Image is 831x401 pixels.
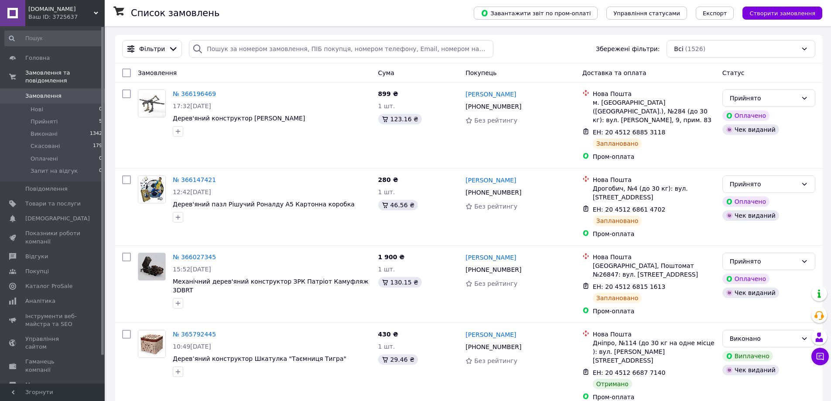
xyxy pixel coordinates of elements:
div: Прийнято [730,179,797,189]
button: Завантажити звіт по пром-оплаті [474,7,598,20]
span: Покупці [25,267,49,275]
div: Чек виданий [722,210,779,221]
span: 1342 [90,130,102,138]
a: № 366027345 [173,254,216,260]
div: м. [GEOGRAPHIC_DATA] ([GEOGRAPHIC_DATA].), №284 (до 30 кг): вул. [PERSON_NAME], 9, прим. 83 [593,98,715,124]
span: Скасовані [31,142,60,150]
span: ЕН: 20 4512 6885 3118 [593,129,666,136]
span: 17:32[DATE] [173,103,211,110]
span: 1 шт. [378,343,395,350]
div: Нова Пошта [593,330,715,339]
span: Замовлення [25,92,62,100]
div: Отримано [593,379,632,389]
span: 1 шт. [378,103,395,110]
span: Гаманець компанії [25,358,81,374]
button: Експорт [696,7,734,20]
div: 123.16 ₴ [378,114,422,124]
div: [GEOGRAPHIC_DATA], Поштомат №26847: вул. [STREET_ADDRESS] [593,261,715,279]
div: [PHONE_NUMBER] [464,341,523,353]
div: Нова Пошта [593,89,715,98]
span: ЕН: 20 4512 6687 7140 [593,369,666,376]
a: № 366147421 [173,176,216,183]
span: Управління сайтом [25,335,81,351]
div: Прийнято [730,257,797,266]
span: Завантажити звіт по пром-оплаті [481,9,591,17]
a: [PERSON_NAME] [465,90,516,99]
div: Заплановано [593,216,642,226]
button: Чат з покупцем [811,348,829,365]
div: Пром-оплата [593,230,715,238]
div: Ваш ID: 3725637 [28,13,105,21]
a: Дерев’яний конструктор Шкатулка "Таємниця Тигра" [173,355,346,362]
span: Фільтри [139,45,165,53]
span: 10:49[DATE] [173,343,211,350]
span: (1526) [685,45,706,52]
img: Фото товару [138,90,165,117]
span: 0 [99,155,102,163]
span: 1 шт. [378,189,395,195]
div: Дрогобич, №4 (до 30 кг): вул. [STREET_ADDRESS] [593,184,715,202]
span: Без рейтингу [474,203,517,210]
div: Оплачено [722,196,769,207]
a: [PERSON_NAME] [465,176,516,185]
div: Дніпро, №114 (до 30 кг на одне місце ): вул. [PERSON_NAME][STREET_ADDRESS] [593,339,715,365]
div: Прийнято [730,93,797,103]
div: Виплачено [722,351,773,361]
span: 15:52[DATE] [173,266,211,273]
span: Без рейтингу [474,357,517,364]
img: Фото товару [138,253,165,280]
span: Відгуки [25,253,48,260]
div: Чек виданий [722,365,779,375]
div: Пром-оплата [593,307,715,315]
a: Механічний дерев'яний конструктор ЗРК Патріот Камуфляж 3DBRT [173,278,369,294]
span: 280 ₴ [378,176,398,183]
span: Всі [674,45,683,53]
a: [PERSON_NAME] [465,330,516,339]
div: Чек виданий [722,288,779,298]
div: Заплановано [593,138,642,149]
div: [PHONE_NUMBER] [464,264,523,276]
span: Маркет [25,381,48,389]
span: 0 [99,106,102,113]
a: Фото товару [138,89,166,117]
span: Статус [722,69,745,76]
a: Фото товару [138,330,166,358]
span: Без рейтингу [474,117,517,124]
span: Аналітика [25,297,55,305]
span: 899 ₴ [378,90,398,97]
img: Фото товару [138,330,165,357]
span: Повідомлення [25,185,68,193]
div: Виконано [730,334,797,343]
span: Без рейтингу [474,280,517,287]
div: [PHONE_NUMBER] [464,100,523,113]
div: 46.56 ₴ [378,200,418,210]
div: Оплачено [722,274,769,284]
span: [DEMOGRAPHIC_DATA] [25,215,90,223]
input: Пошук за номером замовлення, ПІБ покупця, номером телефону, Email, номером накладної [189,40,493,58]
span: Оплачені [31,155,58,163]
span: Cума [378,69,394,76]
span: ЕН: 20 4512 6861 4702 [593,206,666,213]
span: Показники роботи компанії [25,230,81,245]
span: Інструменти веб-майстра та SEO [25,312,81,328]
span: 0 [99,167,102,175]
img: Фото товару [138,176,165,203]
span: 1 900 ₴ [378,254,405,260]
div: Нова Пошта [593,253,715,261]
h1: Список замовлень [131,8,219,18]
div: Нова Пошта [593,175,715,184]
button: Управління статусами [606,7,687,20]
span: Товари та послуги [25,200,81,208]
span: 12:42[DATE] [173,189,211,195]
a: № 365792445 [173,331,216,338]
div: Чек виданий [722,124,779,135]
span: Каталог ProSale [25,282,72,290]
input: Пошук [4,31,103,46]
span: Виконані [31,130,58,138]
div: Оплачено [722,110,769,121]
a: Дерев'яний пазл Рішучий Роналду А5 Картонна коробка [173,201,355,208]
span: ЕН: 20 4512 6815 1613 [593,283,666,290]
span: Прийняті [31,118,58,126]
